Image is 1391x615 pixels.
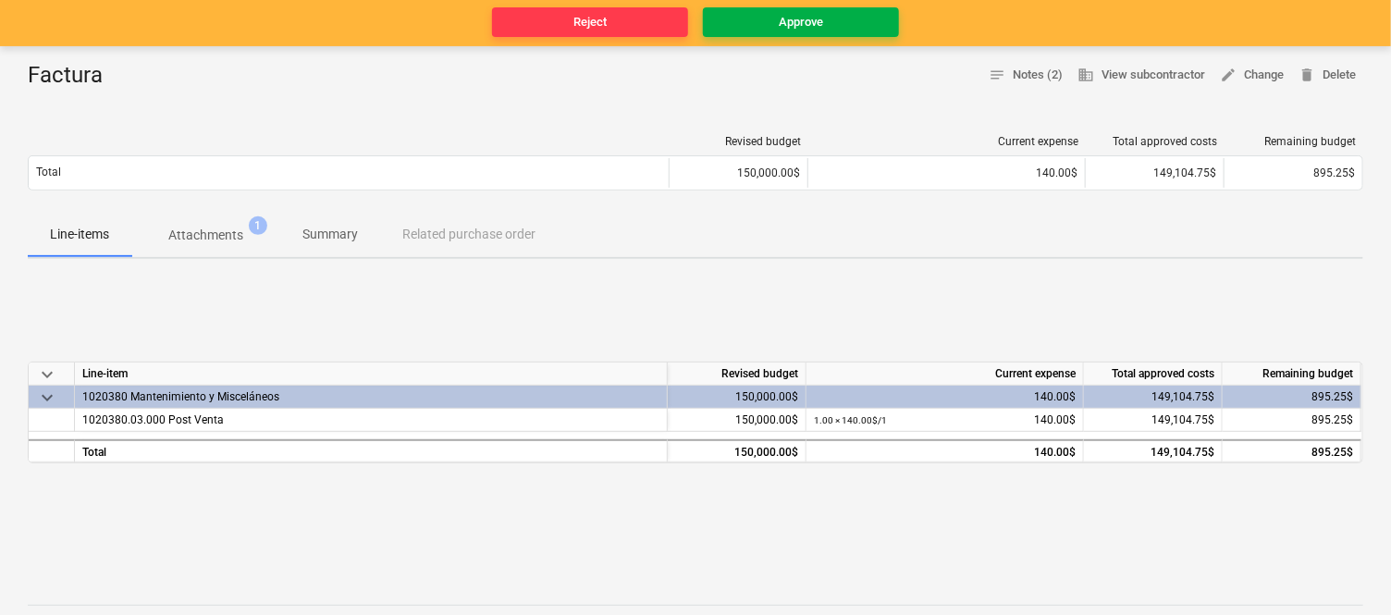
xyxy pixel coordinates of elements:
div: Approve [779,12,823,33]
span: edit [1220,67,1237,83]
div: 895.25$ [1223,386,1361,409]
span: 895.25$ [1313,166,1355,179]
button: Notes (2) [981,61,1070,90]
button: Approve [703,7,899,37]
div: 149,104.75$ [1084,439,1223,462]
span: View subcontractor [1077,65,1205,86]
div: 149,104.75$ [1084,386,1223,409]
span: 895.25$ [1311,413,1353,426]
span: business [1077,67,1094,83]
div: Remaining budget [1232,135,1356,148]
span: Delete [1299,65,1356,86]
div: 895.25$ [1223,439,1361,462]
span: notes [989,67,1005,83]
button: Delete [1291,61,1363,90]
div: Reject [573,12,607,33]
iframe: Chat Widget [1299,526,1391,615]
div: 149,104.75$ [1085,158,1224,188]
div: 140.00$ [816,166,1077,179]
div: 150,000.00$ [668,409,806,432]
div: Revised budget [677,135,801,148]
div: Line-item [75,363,668,386]
span: 149,104.75$ [1151,413,1214,426]
p: Line-items [50,225,109,244]
div: Total [75,439,668,462]
button: Reject [492,7,688,37]
button: Change [1213,61,1291,90]
div: Current expense [806,363,1084,386]
div: Factura [28,61,117,91]
div: Total approved costs [1084,363,1223,386]
div: Current expense [816,135,1078,148]
div: 1020380 Mantenimiento y Misceláneos [82,386,659,408]
span: keyboard_arrow_down [36,363,58,386]
span: Notes (2) [989,65,1063,86]
div: Total approved costs [1093,135,1217,148]
span: 1 [249,216,267,235]
p: Total [36,165,61,180]
div: 140.00$ [814,441,1076,464]
div: 150,000.00$ [669,158,807,188]
div: Revised budget [668,363,806,386]
div: 150,000.00$ [668,439,806,462]
div: 140.00$ [814,386,1076,409]
p: Attachments [168,226,243,245]
div: 140.00$ [814,409,1076,432]
span: 1020380.03.000 Post Venta [82,413,224,426]
button: View subcontractor [1070,61,1213,90]
span: keyboard_arrow_down [36,387,58,409]
span: delete [1299,67,1315,83]
p: Summary [302,225,358,244]
div: 150,000.00$ [668,386,806,409]
span: Change [1220,65,1284,86]
small: 1.00 × 140.00$ / 1 [814,415,887,425]
div: Remaining budget [1223,363,1361,386]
